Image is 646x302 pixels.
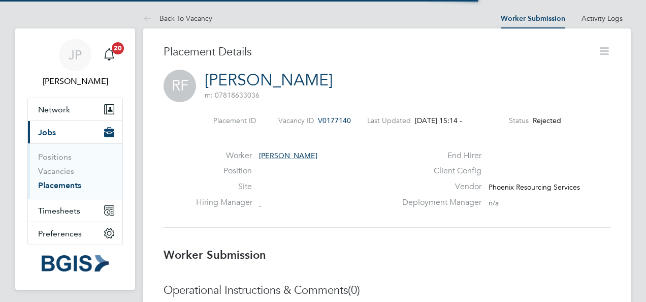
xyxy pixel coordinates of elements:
[196,197,252,208] label: Hiring Manager
[38,229,82,238] span: Preferences
[164,283,610,298] h3: Operational Instructions & Comments
[112,42,124,54] span: 20
[28,222,122,245] button: Preferences
[396,182,481,192] label: Vendor
[42,255,109,271] img: bgis-logo-retina.png
[28,199,122,222] button: Timesheets
[164,248,266,262] b: Worker Submission
[99,39,119,71] a: 20
[367,116,411,125] label: Last Updated
[582,14,623,23] a: Activity Logs
[501,14,565,23] a: Worker Submission
[28,143,122,199] div: Jobs
[27,39,123,87] a: JP[PERSON_NAME]
[396,166,481,176] label: Client Config
[509,116,529,125] label: Status
[69,48,82,62] span: JP
[28,98,122,120] button: Network
[415,116,462,125] span: [DATE] 15:14 -
[164,45,590,59] h3: Placement Details
[196,150,252,161] label: Worker
[38,152,72,162] a: Positions
[205,70,333,90] a: [PERSON_NAME]
[318,116,351,125] span: V0177140
[38,180,81,190] a: Placements
[27,75,123,87] span: Jasmin Padmore
[38,105,70,114] span: Network
[28,121,122,143] button: Jobs
[348,283,360,297] span: (0)
[533,116,561,125] span: Rejected
[143,14,212,23] a: Back To Vacancy
[196,182,252,192] label: Site
[396,197,481,208] label: Deployment Manager
[196,166,252,176] label: Position
[27,255,123,271] a: Go to home page
[396,150,481,161] label: End Hirer
[489,198,499,207] span: n/a
[205,90,260,100] span: m: 07818633036
[38,206,80,216] span: Timesheets
[15,28,135,290] nav: Main navigation
[213,116,256,125] label: Placement ID
[278,116,314,125] label: Vacancy ID
[164,70,196,102] span: RF
[489,183,580,192] span: Phoenix Resourcing Services
[38,166,74,176] a: Vacancies
[38,128,56,137] span: Jobs
[259,151,317,160] span: [PERSON_NAME]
